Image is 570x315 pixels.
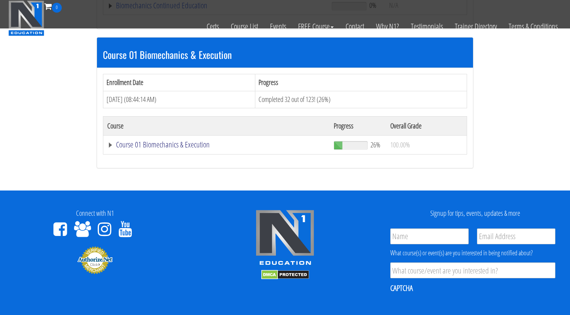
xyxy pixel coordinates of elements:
[8,0,44,36] img: n1-education
[370,13,405,40] a: Why N1?
[6,209,184,217] h4: Connect with N1
[405,13,449,40] a: Testimonials
[370,140,380,149] span: 26%
[264,13,292,40] a: Events
[103,49,467,60] h3: Course 01 Biomechanics & Execution
[52,3,62,13] span: 0
[390,283,413,293] label: CAPTCHA
[386,209,564,217] h4: Signup for tips, events, updates & more
[103,74,255,91] th: Enrollment Date
[503,13,564,40] a: Terms & Conditions
[103,116,330,135] th: Course
[225,13,264,40] a: Course List
[390,262,555,278] input: What course/event are you interested in?
[477,228,555,244] input: Email Address
[386,116,467,135] th: Overall Grade
[255,209,315,268] img: n1-edu-logo
[255,74,467,91] th: Progress
[261,270,309,279] img: DMCA.com Protection Status
[103,91,255,108] td: [DATE] (08:44:14 AM)
[292,13,340,40] a: FREE Course
[44,1,62,11] a: 0
[390,228,469,244] input: Name
[390,248,555,258] div: What course(s) or event(s) are you interested in being notified about?
[449,13,503,40] a: Trainer Directory
[386,135,467,154] td: 100.00%
[77,246,113,274] img: Authorize.Net Merchant - Click to Verify
[107,141,326,149] a: Course 01 Biomechanics & Execution
[201,13,225,40] a: Certs
[255,91,467,108] td: Completed 32 out of 123! (26%)
[330,116,386,135] th: Progress
[340,13,370,40] a: Contact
